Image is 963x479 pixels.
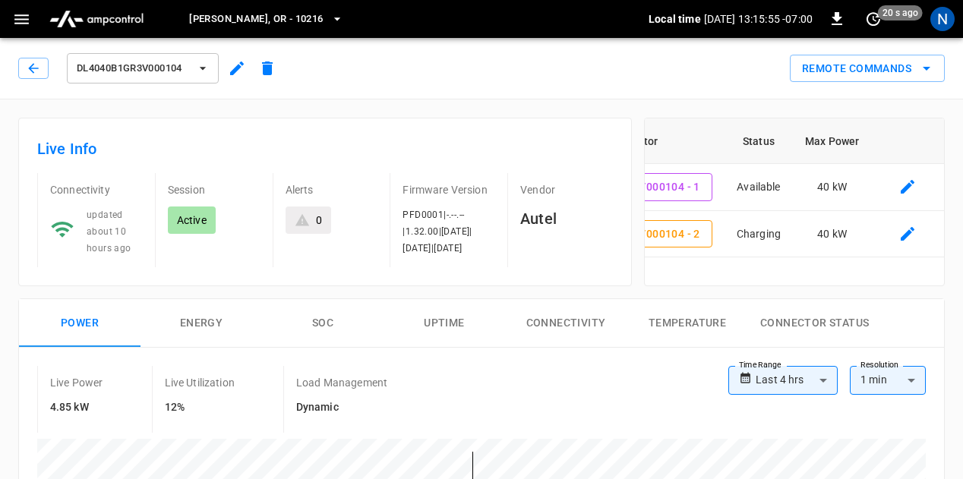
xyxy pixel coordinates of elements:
p: [DATE] 13:15:55 -07:00 [704,11,813,27]
td: Available [725,164,793,211]
span: [PERSON_NAME], OR - 10216 [189,11,323,28]
td: 40 kW [793,164,871,211]
label: Time Range [739,359,781,371]
button: set refresh interval [861,7,886,31]
div: profile-icon [930,7,955,31]
button: [PERSON_NAME], OR - 10216 [183,5,349,34]
td: 40 kW [793,211,871,258]
span: PFD0001|-.--.--|1.32.00|[DATE]|[DATE]|[DATE] [403,210,472,254]
button: Power [19,299,141,348]
button: Connector Status [748,299,881,348]
span: 20 s ago [878,5,923,20]
th: Max Power [793,118,871,164]
button: Uptime [384,299,505,348]
p: Alerts [286,182,378,197]
span: updated about 10 hours ago [87,210,131,254]
p: Session [168,182,260,197]
p: Connectivity [50,182,143,197]
div: remote commands options [790,55,945,83]
td: Charging [725,211,793,258]
button: Temperature [627,299,748,348]
button: Connectivity [505,299,627,348]
p: Live Power [50,375,103,390]
p: Local time [649,11,701,27]
th: Status [725,118,793,164]
button: Energy [141,299,262,348]
div: Last 4 hrs [756,366,838,395]
img: ampcontrol.io logo [43,5,150,33]
h6: 12% [165,399,235,416]
span: DL4040B1GR3V000104 [77,60,189,77]
div: 0 [316,213,322,228]
p: Vendor [520,182,613,197]
table: connector table [541,118,944,257]
p: Firmware Version [403,182,495,197]
p: Active [177,213,207,228]
h6: 4.85 kW [50,399,103,416]
button: DL4040B1GR3V000104 [67,53,219,84]
p: Live Utilization [165,375,235,390]
label: Resolution [860,359,898,371]
button: SOC [262,299,384,348]
h6: Autel [520,206,613,231]
p: Load Management [296,375,387,390]
button: Remote Commands [790,55,945,83]
h6: Live Info [37,137,613,161]
h6: Dynamic [296,399,387,416]
div: 1 min [850,366,926,395]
